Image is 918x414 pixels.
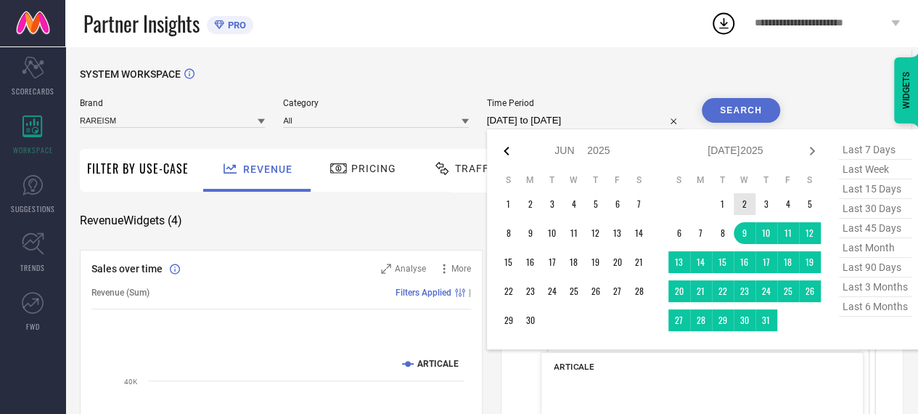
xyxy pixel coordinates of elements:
td: Wed Jun 25 2025 [563,280,585,302]
td: Sat Jun 28 2025 [628,280,650,302]
span: Time Period [487,98,684,108]
td: Sat Jun 14 2025 [628,222,650,244]
td: Wed Jul 02 2025 [734,193,755,215]
th: Monday [690,174,712,186]
td: Wed Jun 04 2025 [563,193,585,215]
th: Friday [607,174,628,186]
td: Sun Jun 15 2025 [498,251,520,273]
td: Mon Jun 23 2025 [520,280,541,302]
td: Fri Jul 25 2025 [777,280,799,302]
th: Wednesday [734,174,755,186]
td: Fri Jul 18 2025 [777,251,799,273]
td: Tue Jun 10 2025 [541,222,563,244]
td: Thu Jun 05 2025 [585,193,607,215]
span: last 90 days [839,258,911,277]
td: Mon Jun 16 2025 [520,251,541,273]
span: WORKSPACE [13,145,53,155]
td: Sun Jul 27 2025 [668,309,690,331]
td: Thu Jun 12 2025 [585,222,607,244]
td: Wed Jul 30 2025 [734,309,755,331]
td: Thu Jul 24 2025 [755,280,777,302]
span: Pricing [351,163,396,174]
th: Monday [520,174,541,186]
td: Tue Jun 24 2025 [541,280,563,302]
td: Tue Jul 22 2025 [712,280,734,302]
input: Select time period [487,112,684,129]
td: Mon Jun 09 2025 [520,222,541,244]
span: last 45 days [839,219,911,238]
span: SYSTEM WORKSPACE [80,68,181,80]
td: Thu Jun 19 2025 [585,251,607,273]
span: | [469,288,471,298]
button: Search [702,98,780,123]
td: Mon Jul 14 2025 [690,251,712,273]
span: Brand [80,98,265,108]
td: Mon Jun 02 2025 [520,193,541,215]
span: Traffic [455,163,500,174]
td: Sun Jul 13 2025 [668,251,690,273]
td: Tue Jul 15 2025 [712,251,734,273]
th: Sunday [668,174,690,186]
td: Mon Jul 28 2025 [690,309,712,331]
th: Tuesday [541,174,563,186]
td: Tue Jul 01 2025 [712,193,734,215]
td: Thu Jul 10 2025 [755,222,777,244]
td: Sat Jul 12 2025 [799,222,821,244]
span: PRO [224,20,246,31]
th: Thursday [755,174,777,186]
span: Analyse [395,264,426,274]
span: Filters Applied [396,288,451,298]
span: ARTICALE [554,362,594,372]
td: Fri Jun 20 2025 [607,251,628,273]
td: Sat Jul 19 2025 [799,251,821,273]
span: TRENDS [20,262,45,273]
td: Thu Jun 26 2025 [585,280,607,302]
span: last 6 months [839,297,911,317]
span: Revenue (Sum) [91,288,149,298]
td: Tue Jun 03 2025 [541,193,563,215]
td: Thu Jul 03 2025 [755,193,777,215]
span: Partner Insights [83,9,200,38]
th: Saturday [628,174,650,186]
th: Friday [777,174,799,186]
th: Tuesday [712,174,734,186]
td: Tue Jun 17 2025 [541,251,563,273]
th: Wednesday [563,174,585,186]
span: last 15 days [839,179,911,199]
td: Fri Jun 13 2025 [607,222,628,244]
th: Saturday [799,174,821,186]
td: Mon Jul 07 2025 [690,222,712,244]
td: Sun Jun 08 2025 [498,222,520,244]
td: Tue Jul 29 2025 [712,309,734,331]
svg: Zoom [381,264,391,274]
span: Filter By Use-Case [87,160,189,177]
div: Open download list [710,10,737,36]
td: Fri Jul 04 2025 [777,193,799,215]
td: Wed Jul 09 2025 [734,222,755,244]
td: Sat Jun 21 2025 [628,251,650,273]
td: Wed Jul 16 2025 [734,251,755,273]
span: Category [283,98,468,108]
span: FWD [26,321,40,332]
td: Sun Jul 06 2025 [668,222,690,244]
span: SUGGESTIONS [11,203,55,214]
td: Fri Jun 27 2025 [607,280,628,302]
span: Revenue [243,163,292,175]
span: Revenue Widgets ( 4 ) [80,214,182,228]
span: last 30 days [839,199,911,219]
td: Sun Jun 29 2025 [498,309,520,331]
div: Next month [803,142,821,160]
span: SCORECARDS [12,86,54,97]
td: Thu Jul 17 2025 [755,251,777,273]
span: last 3 months [839,277,911,297]
td: Wed Jul 23 2025 [734,280,755,302]
span: last 7 days [839,140,911,160]
td: Mon Jun 30 2025 [520,309,541,331]
td: Fri Jun 06 2025 [607,193,628,215]
span: Sales over time [91,263,163,275]
td: Sat Jul 26 2025 [799,280,821,302]
td: Fri Jul 11 2025 [777,222,799,244]
td: Wed Jun 18 2025 [563,251,585,273]
span: last week [839,160,911,179]
td: Wed Jun 11 2025 [563,222,585,244]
